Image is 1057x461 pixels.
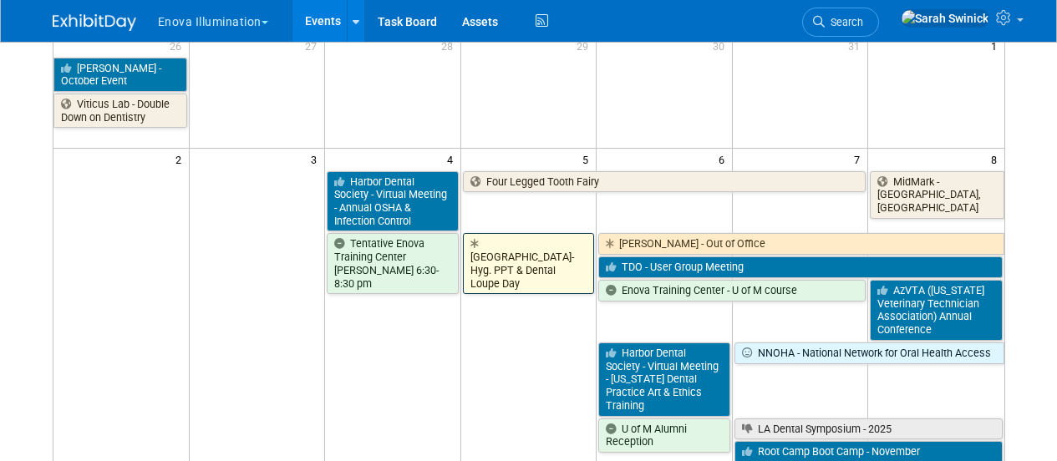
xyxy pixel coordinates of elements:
[717,149,732,170] span: 6
[53,14,136,31] img: ExhibitDay
[575,35,596,56] span: 29
[168,35,189,56] span: 26
[989,149,1004,170] span: 8
[581,149,596,170] span: 5
[327,233,459,294] a: Tentative Enova Training Center [PERSON_NAME] 6:30-8:30 pm
[734,418,1003,440] a: LA Dental Symposium - 2025
[440,35,460,56] span: 28
[463,233,595,294] a: [GEOGRAPHIC_DATA]-Hyg. PPT & Dental Loupe Day
[802,8,879,37] a: Search
[870,280,1002,341] a: AzVTA ([US_STATE] Veterinary Technician Association) Annual Conference
[174,149,189,170] span: 2
[445,149,460,170] span: 4
[852,149,867,170] span: 7
[53,58,187,92] a: [PERSON_NAME] - October Event
[825,16,863,28] span: Search
[598,342,730,417] a: Harbor Dental Society - Virtual Meeting - [US_STATE] Dental Practice Art & Ethics Training
[989,35,1004,56] span: 1
[711,35,732,56] span: 30
[53,94,187,128] a: Viticus Lab - Double Down on Dentistry
[598,233,1004,255] a: [PERSON_NAME] - Out of Office
[734,342,1004,364] a: NNOHA - National Network for Oral Health Access
[598,256,1002,278] a: TDO - User Group Meeting
[846,35,867,56] span: 31
[598,280,866,301] a: Enova Training Center - U of M course
[463,171,866,193] a: Four Legged Tooth Fairy
[901,9,989,28] img: Sarah Swinick
[303,35,324,56] span: 27
[327,171,459,232] a: Harbor Dental Society - Virtual Meeting - Annual OSHA & Infection Control
[870,171,1004,219] a: MidMark - [GEOGRAPHIC_DATA], [GEOGRAPHIC_DATA]
[598,418,730,453] a: U of M Alumni Reception
[309,149,324,170] span: 3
